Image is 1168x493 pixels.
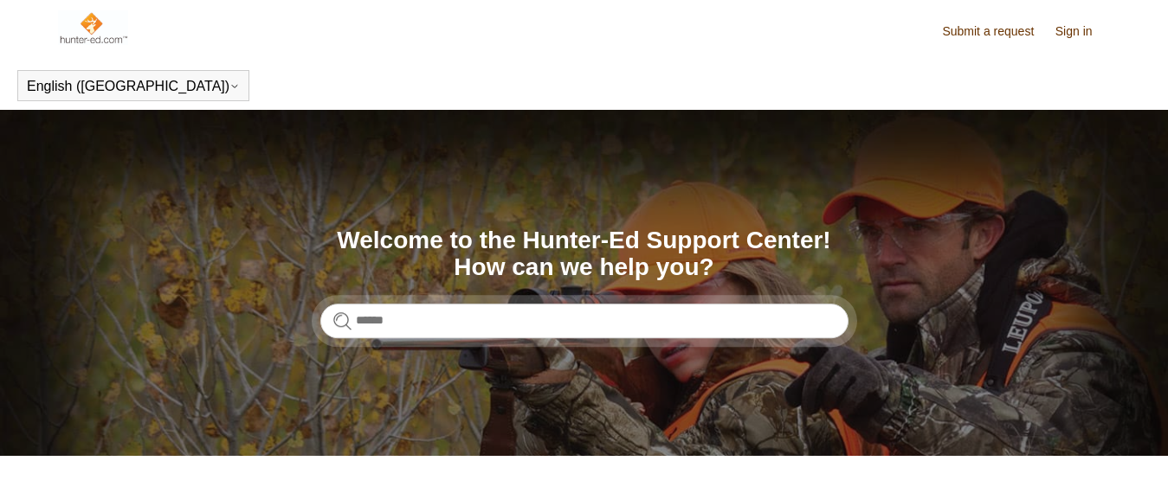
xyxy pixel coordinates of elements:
[1055,22,1110,41] a: Sign in
[27,79,240,94] button: English ([GEOGRAPHIC_DATA])
[58,10,128,45] img: Hunter-Ed Help Center home page
[942,22,1051,41] a: Submit a request
[320,227,849,281] h1: Welcome to the Hunter-Ed Support Center! How can we help you?
[320,304,849,338] input: Search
